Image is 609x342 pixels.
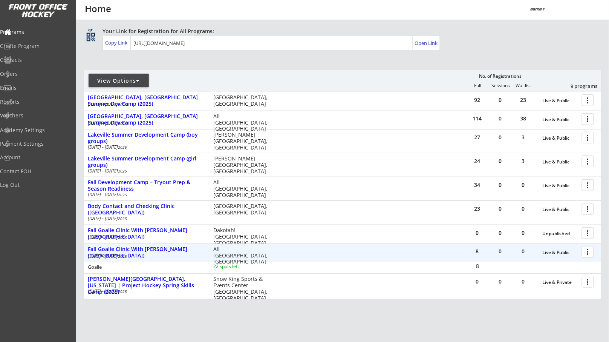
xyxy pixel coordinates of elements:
button: more_vert [582,203,594,215]
div: Lakeville Summer Development Camp (boy groups) [88,132,205,145]
div: Lakeville Summer Development Camp (girl groups) [88,156,205,168]
a: Open Link [415,38,438,48]
em: 2025 [118,235,127,240]
div: [GEOGRAPHIC_DATA], [GEOGRAPHIC_DATA] [213,94,272,107]
div: [DATE] - [DATE] [88,169,203,173]
div: Copy Link [105,39,129,46]
div: 0 [489,182,512,188]
div: 0 [489,135,512,140]
div: [DATE] - [DATE] [88,254,203,259]
div: 0 [512,249,535,254]
div: 9 programs [559,83,598,89]
div: Live & Public [543,117,578,122]
div: [DATE] - [DATE] [88,235,203,240]
div: Goalie [88,265,203,270]
div: Unpublished [543,231,578,236]
em: 2025 [118,254,127,259]
div: Live & Public [543,183,578,188]
button: more_vert [582,132,594,143]
div: [PERSON_NAME][GEOGRAPHIC_DATA], [GEOGRAPHIC_DATA] [213,132,272,151]
div: 0 [489,230,512,236]
div: [DATE] - [DATE] [88,121,203,126]
div: All [GEOGRAPHIC_DATA], [GEOGRAPHIC_DATA] [213,179,272,198]
em: 2025 [118,145,127,150]
em: 2025 [118,216,127,221]
div: View Options [89,77,149,85]
div: [GEOGRAPHIC_DATA], [GEOGRAPHIC_DATA] Summer Dev Camp (2025) [88,94,205,107]
div: Fall Goalie Clinic With [PERSON_NAME] ([GEOGRAPHIC_DATA]) [88,227,205,240]
div: [DATE] - [DATE] [88,145,203,149]
button: more_vert [582,156,594,167]
div: 0 [489,97,512,103]
button: qr_code [85,31,96,43]
div: 0 [466,279,489,284]
div: 8 [466,249,489,254]
em: 2025 [118,289,127,294]
div: 0 [512,279,535,284]
button: more_vert [582,94,594,106]
button: more_vert [582,227,594,239]
div: Live & Public [543,98,578,103]
em: 2025 [118,192,127,197]
div: Sessions [490,83,512,88]
div: Fall Development Camp – Tryout Prep & Season Readiness [88,179,205,192]
div: Live & Private [543,280,578,285]
div: [GEOGRAPHIC_DATA], [GEOGRAPHIC_DATA] [213,203,272,216]
button: more_vert [582,246,594,258]
div: No. of Registrations [477,74,524,79]
div: 0 [489,249,512,254]
div: 34 [466,182,489,188]
div: qr [86,28,95,32]
div: All [GEOGRAPHIC_DATA], [GEOGRAPHIC_DATA] [213,246,272,265]
div: Dakotah! [GEOGRAPHIC_DATA], [GEOGRAPHIC_DATA] [213,227,272,246]
div: 0 [512,230,535,236]
div: Live & Public [543,159,578,165]
div: [GEOGRAPHIC_DATA], [GEOGRAPHIC_DATA] Summer Dev Camp (2025) [88,113,205,126]
div: 24 [466,159,489,164]
button: more_vert [582,113,594,125]
div: [DATE] - [DATE] [88,193,203,197]
div: 0 [489,159,512,164]
em: 2025 [118,121,127,126]
div: Your Link for Registration for All Programs: [103,28,578,35]
div: 38 [512,116,535,121]
div: Snow King Sports & Events Center [GEOGRAPHIC_DATA], [GEOGRAPHIC_DATA] [213,276,272,301]
div: 23 [512,97,535,103]
div: 92 [466,97,489,103]
div: 0 [466,230,489,236]
div: Body Contact and Checking Clinic ([GEOGRAPHIC_DATA]) [88,203,205,216]
div: 8 [467,263,489,269]
div: 0 [512,206,535,211]
div: 27 [466,135,489,140]
div: [PERSON_NAME][GEOGRAPHIC_DATA], [US_STATE] | Project Hockey Spring Skills Camp (2025) [88,276,205,295]
div: 23 [466,206,489,211]
button: more_vert [582,179,594,191]
div: [PERSON_NAME][GEOGRAPHIC_DATA], [GEOGRAPHIC_DATA] [213,156,272,174]
div: Full [467,83,489,88]
div: All [GEOGRAPHIC_DATA], [GEOGRAPHIC_DATA] [213,113,272,132]
div: Open Link [415,40,438,46]
div: 0 [489,279,512,284]
div: 3 [512,159,535,164]
div: 0 [512,182,535,188]
div: 0 [489,116,512,121]
div: 0 [489,206,512,211]
div: Fall Goalie Clinic With [PERSON_NAME] ([GEOGRAPHIC_DATA]) [88,246,205,259]
div: Live & Public [543,136,578,141]
em: 2025 [118,102,127,107]
button: more_vert [582,276,594,288]
div: [DATE] - [DATE] [88,102,203,107]
em: 2025 [118,168,127,174]
div: [DATE] - [DATE] [88,289,203,294]
div: 3 [512,135,535,140]
div: [DATE] - [DATE] [88,216,203,221]
div: Live & Public [543,207,578,212]
div: Waitlist [512,83,535,88]
div: Live & Public [543,250,578,255]
div: 22 spots left [213,264,262,269]
div: 114 [466,116,489,121]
